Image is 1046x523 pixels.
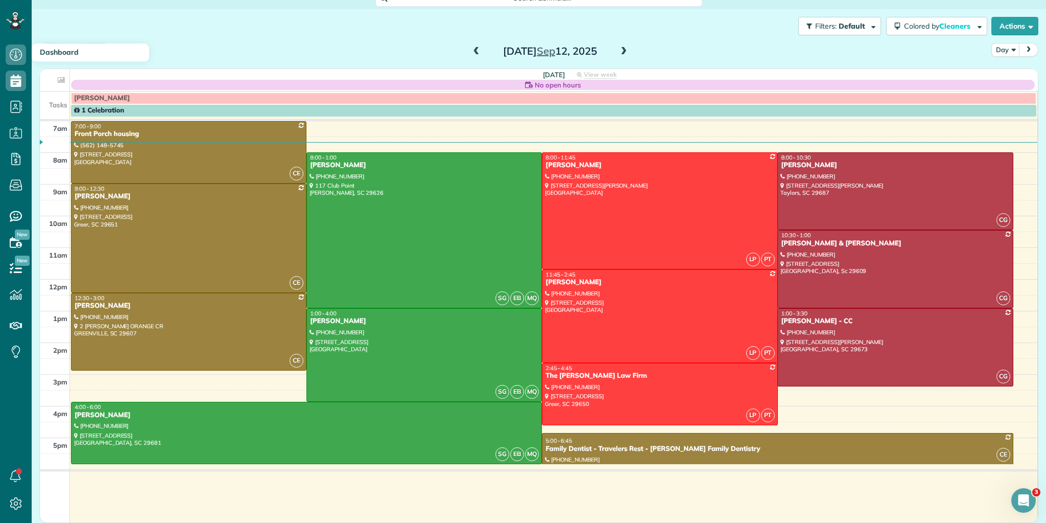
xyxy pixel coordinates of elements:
[1019,43,1038,57] button: next
[543,71,565,79] span: [DATE]
[761,253,775,266] span: PT
[74,94,130,102] span: [PERSON_NAME]
[39,43,59,57] button: prev
[310,317,539,326] div: [PERSON_NAME]
[793,17,881,35] a: Filters: Default
[495,385,509,399] span: SG
[310,154,337,161] span: 8:00 - 1:00
[49,283,67,291] span: 12pm
[761,408,775,422] span: PT
[545,161,774,170] div: [PERSON_NAME]
[290,167,303,180] span: CE
[1011,488,1036,513] iframe: Intercom live chat
[996,370,1010,383] span: CG
[1032,488,1040,496] span: 3
[761,346,775,360] span: PT
[486,46,614,57] h2: [DATE] 12, 2025
[525,385,539,399] span: MQ
[886,17,987,35] button: Colored byCleaners
[53,124,67,132] span: 7am
[74,192,303,201] div: [PERSON_NAME]
[75,185,104,192] span: 9:00 - 12:30
[545,278,774,287] div: [PERSON_NAME]
[996,213,1010,227] span: CG
[815,21,837,31] span: Filters:
[584,71,616,79] span: View week
[74,130,303,139] div: Front Porch housing
[53,441,67,449] span: 5pm
[545,437,572,444] span: 5:00 - 6:45
[290,354,303,368] span: CE
[991,43,1020,57] button: Day
[939,21,972,31] span: Cleaners
[58,43,86,57] button: today
[510,291,524,305] span: EB
[40,48,79,57] span: Dashboard
[781,310,807,317] span: 1:00 - 3:30
[780,161,1010,170] div: [PERSON_NAME]
[781,154,811,161] span: 8:00 - 10:30
[49,251,67,259] span: 11am
[53,314,67,323] span: 1pm
[781,232,811,239] span: 10:30 - 1:00
[53,156,67,164] span: 8am
[74,106,124,115] span: 1 Celebration
[780,239,1010,248] div: [PERSON_NAME] & [PERSON_NAME]
[74,302,303,310] div: [PERSON_NAME]
[996,448,1010,462] span: CE
[49,219,67,228] span: 10am
[53,410,67,418] span: 4pm
[15,256,30,266] span: New
[310,161,539,170] div: [PERSON_NAME]
[53,346,67,354] span: 2pm
[535,80,581,90] span: No open hours
[75,294,104,302] span: 12:30 - 3:00
[780,317,1010,326] div: [PERSON_NAME] - CC
[545,445,1010,453] div: Family Dentist - Travelers Rest - [PERSON_NAME] Family Dentistry
[746,346,760,360] span: LP
[545,154,575,161] span: 8:00 - 11:45
[525,447,539,461] span: MQ
[53,378,67,386] span: 3pm
[290,276,303,290] span: CE
[798,17,881,35] button: Filters: Default
[537,44,555,57] span: Sep
[495,291,509,305] span: SG
[15,230,30,240] span: New
[495,447,509,461] span: SG
[310,310,337,317] span: 1:00 - 4:00
[904,21,974,31] span: Colored by
[510,385,524,399] span: EB
[746,253,760,266] span: LP
[996,291,1010,305] span: CG
[746,408,760,422] span: LP
[53,188,67,196] span: 9am
[839,21,866,31] span: Default
[991,17,1038,35] button: Actions
[545,365,572,372] span: 2:45 - 4:45
[525,291,539,305] span: MQ
[74,411,539,420] div: [PERSON_NAME]
[545,271,575,278] span: 11:45 - 2:45
[75,403,101,411] span: 4:00 - 6:00
[75,123,101,130] span: 7:00 - 9:00
[545,372,774,380] div: The [PERSON_NAME] Law Firm
[510,447,524,461] span: EB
